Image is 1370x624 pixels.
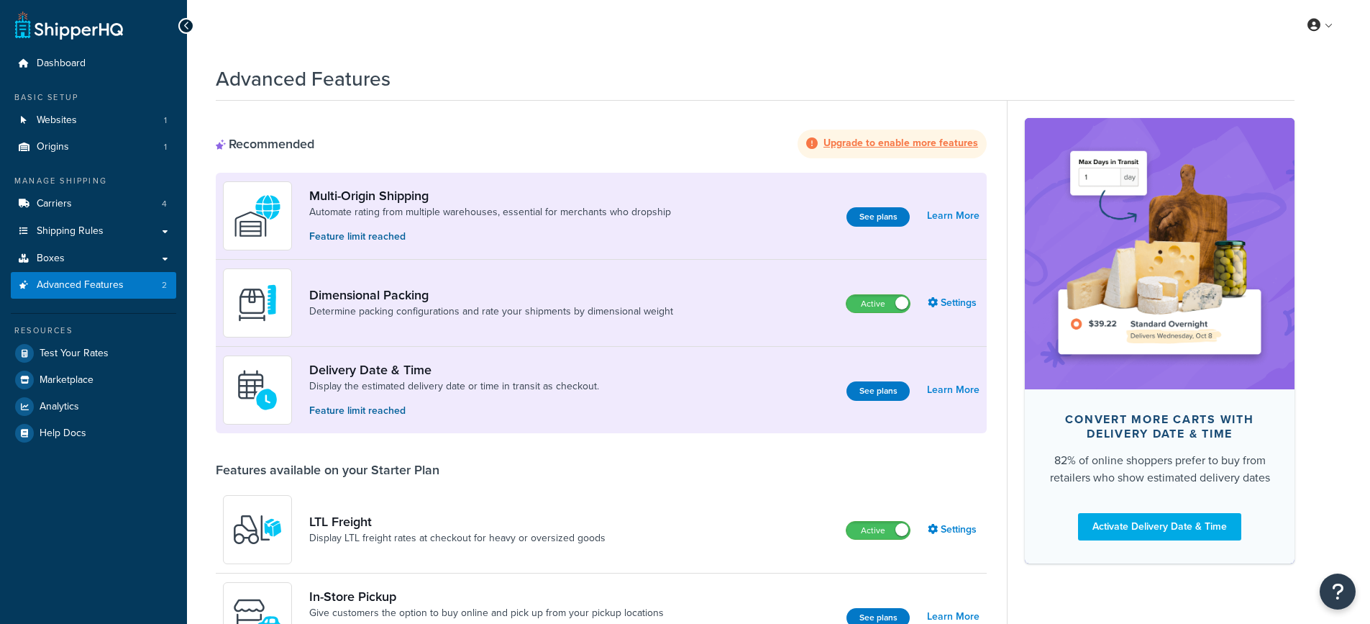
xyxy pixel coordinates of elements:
a: Determine packing configurations and rate your shipments by dimensional weight [309,304,673,319]
a: Display the estimated delivery date or time in transit as checkout. [309,379,599,394]
span: 2 [162,279,167,291]
a: Display LTL freight rates at checkout for heavy or oversized goods [309,531,606,546]
li: Carriers [11,191,176,217]
div: Features available on your Starter Plan [216,462,439,478]
p: Feature limit reached [309,403,599,419]
a: Boxes [11,245,176,272]
span: Dashboard [37,58,86,70]
span: Analytics [40,401,79,413]
div: Basic Setup [11,91,176,104]
span: 1 [164,141,167,153]
span: Boxes [37,253,65,265]
span: Origins [37,141,69,153]
h1: Advanced Features [216,65,391,93]
button: Open Resource Center [1320,574,1356,610]
a: Advanced Features2 [11,272,176,299]
a: Origins1 [11,134,176,160]
a: Multi-Origin Shipping [309,188,671,204]
span: Shipping Rules [37,225,104,238]
a: Dimensional Packing [309,287,673,303]
div: Resources [11,325,176,337]
label: Active [846,522,910,539]
a: Learn More [927,380,979,400]
a: Learn More [927,206,979,226]
a: Settings [928,520,979,540]
span: Carriers [37,198,72,210]
li: Advanced Features [11,272,176,299]
img: y79ZsPf0fXUFUhFXDzUgf+ktZg5F2+ohG75+v3d2s1D9TjoU8PiyCIluIjV41seZevKCRuEjTPPOKHJsQcmKCXGdfprl3L4q7... [232,505,283,555]
button: See plans [846,381,910,401]
div: Manage Shipping [11,175,176,187]
span: Advanced Features [37,279,124,291]
a: Settings [928,293,979,313]
a: In-Store Pickup [309,589,664,605]
strong: Upgrade to enable more features [823,135,978,150]
div: Recommended [216,136,314,152]
span: 4 [162,198,167,210]
img: WatD5o0RtDAAAAAElFTkSuQmCC [232,191,283,241]
a: Dashboard [11,50,176,77]
span: Marketplace [40,374,93,386]
a: Delivery Date & Time [309,362,599,378]
li: Origins [11,134,176,160]
span: 1 [164,114,167,127]
span: Test Your Rates [40,348,109,360]
a: Test Your Rates [11,340,176,366]
img: DTVBYsAAAAAASUVORK5CYII= [232,278,283,328]
a: Analytics [11,394,176,420]
label: Active [846,295,910,312]
a: Marketplace [11,367,176,393]
button: See plans [846,207,910,227]
a: LTL Freight [309,514,606,530]
a: Give customers the option to buy online and pick up from your pickup locations [309,606,664,620]
div: Convert more carts with delivery date & time [1048,412,1271,441]
a: Carriers4 [11,191,176,217]
span: Websites [37,114,77,127]
p: Feature limit reached [309,229,671,245]
a: Activate Delivery Date & Time [1078,513,1241,541]
a: Shipping Rules [11,218,176,245]
a: Help Docs [11,420,176,446]
img: feature-image-ddt-36eae7f7280da8017bfb280eaccd9c446f90b1fe08728e4019434db127062ab4.png [1046,140,1273,367]
a: Websites1 [11,107,176,134]
img: gfkeb5ejjkALwAAAABJRU5ErkJggg== [232,365,283,415]
div: 82% of online shoppers prefer to buy from retailers who show estimated delivery dates [1048,452,1271,487]
li: Websites [11,107,176,134]
span: Help Docs [40,428,86,440]
a: Automate rating from multiple warehouses, essential for merchants who dropship [309,205,671,220]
